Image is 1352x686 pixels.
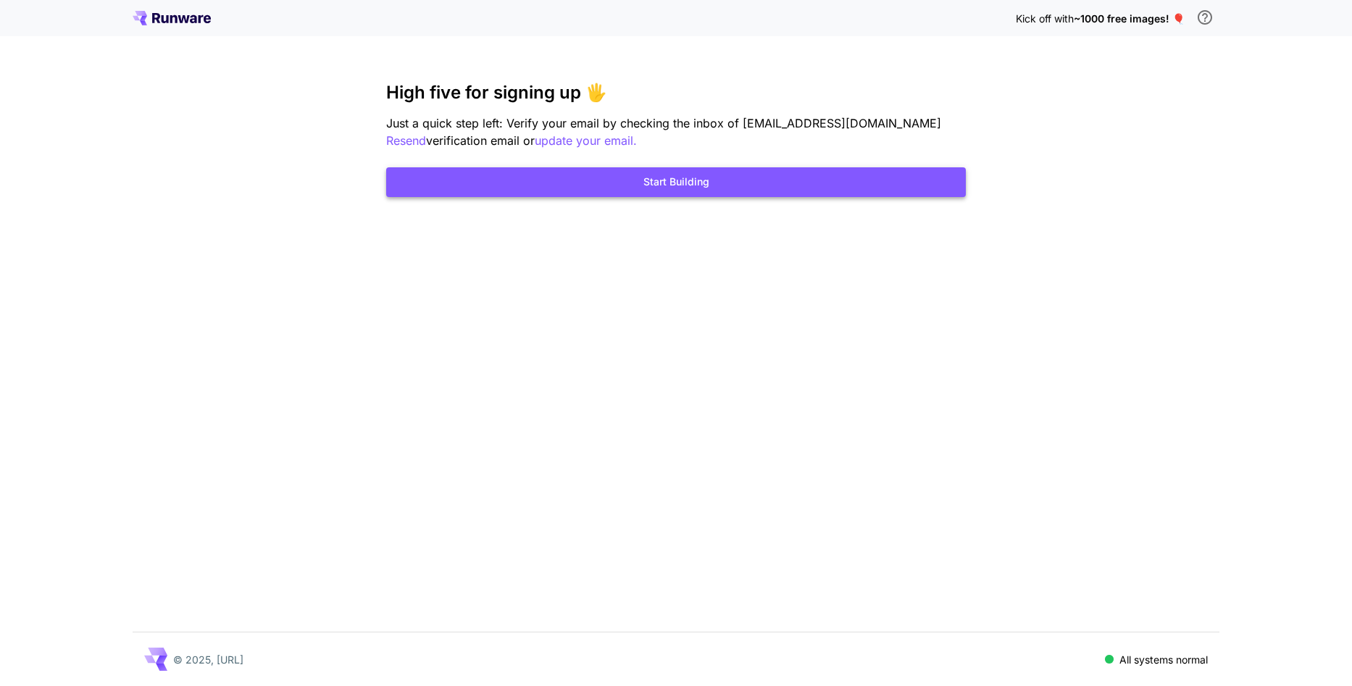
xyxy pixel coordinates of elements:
[1016,12,1074,25] span: Kick off with
[386,116,941,130] span: Just a quick step left: Verify your email by checking the inbox of [EMAIL_ADDRESS][DOMAIN_NAME]
[386,167,966,197] button: Start Building
[1074,12,1185,25] span: ~1000 free images! 🎈
[386,132,426,150] button: Resend
[426,133,535,148] span: verification email or
[1119,652,1208,667] p: All systems normal
[173,652,243,667] p: © 2025, [URL]
[1190,3,1219,32] button: In order to qualify for free credit, you need to sign up with a business email address and click ...
[535,132,637,150] button: update your email.
[386,83,966,103] h3: High five for signing up 🖐️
